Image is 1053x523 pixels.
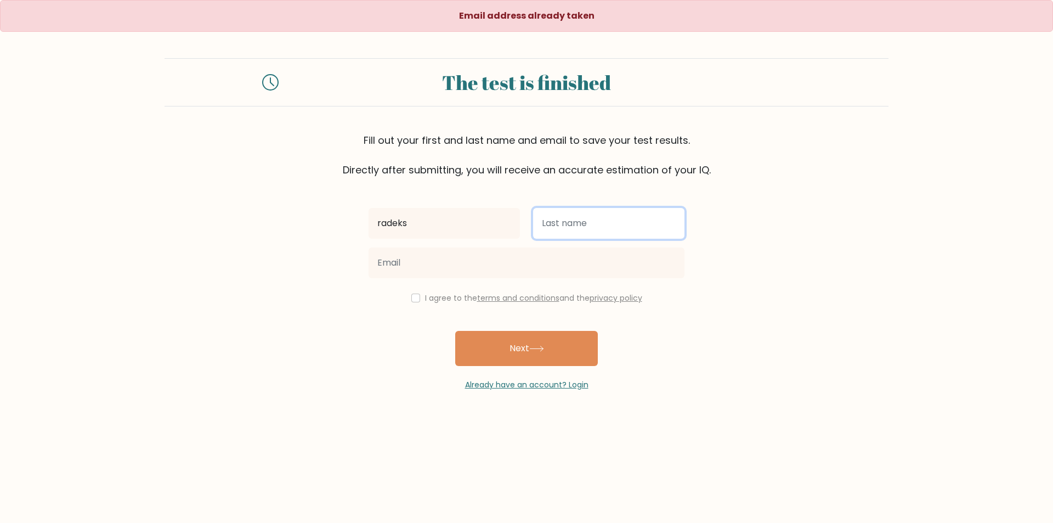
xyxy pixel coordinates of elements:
[369,248,684,278] input: Email
[459,9,595,22] strong: Email address already taken
[369,208,520,239] input: First name
[455,331,598,366] button: Next
[590,293,642,303] a: privacy policy
[533,208,684,239] input: Last name
[165,133,888,177] div: Fill out your first and last name and email to save your test results. Directly after submitting,...
[477,293,559,303] a: terms and conditions
[465,379,588,390] a: Already have an account? Login
[425,293,642,303] label: I agree to the and the
[292,68,761,97] div: The test is finished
